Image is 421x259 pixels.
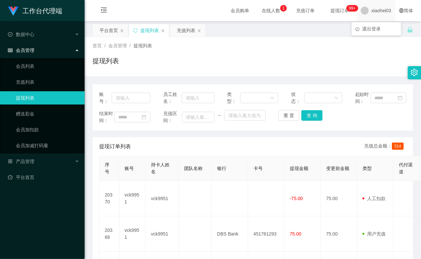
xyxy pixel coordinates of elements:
[334,96,338,101] i: 图标: down
[362,26,381,31] span: 退出登录
[142,115,146,119] i: 图标: calendar
[363,196,386,201] span: 人工扣款
[108,43,127,48] span: 会员管理
[8,32,13,37] i: 图标: check-circle-o
[407,27,413,33] i: 图标: unlock
[16,60,79,73] a: 会员列表
[161,29,165,33] i: 图标: close
[392,143,404,150] span: 514
[327,8,352,13] span: 提现订单
[134,43,152,48] span: 提现列表
[278,110,299,121] button: 重 置
[293,8,318,13] span: 充值订单
[119,181,146,216] td: vck9951
[290,196,303,201] span: -75.00
[105,162,109,174] span: 序号
[301,110,323,121] button: 查 询
[363,166,372,171] span: 类型
[130,43,131,48] span: /
[93,43,102,48] span: 首页
[119,216,146,252] td: vck9951
[112,93,150,103] input: 请输入
[163,91,182,105] span: 员工姓名：
[182,93,214,103] input: 请输入
[280,5,287,12] sup: 1
[99,110,114,124] span: 结束时间：
[290,166,308,171] span: 提现金额
[104,43,106,48] span: /
[356,27,360,31] i: 图标: poweroff
[399,162,413,174] span: 代付渠道
[321,216,357,252] td: 75.00
[99,24,118,37] div: 平台首页
[184,166,203,171] span: 团队名称
[146,216,179,252] td: vck9951
[290,231,301,237] span: 75.00
[197,29,201,33] i: 图标: close
[177,24,195,37] div: 充值列表
[8,7,19,16] img: logo.9652507e.png
[125,166,134,171] span: 账号
[22,0,62,22] h1: 工作台代理端
[8,159,34,164] span: 产品管理
[258,8,284,13] span: 在线人数
[8,48,13,53] i: 图标: table
[270,96,274,101] i: 图标: down
[355,91,370,105] span: 起始时间：
[99,143,131,151] span: 提现订单列表
[8,8,62,13] a: 工作台代理端
[163,110,182,124] span: 充值区间：
[16,75,79,89] a: 充值列表
[364,143,406,151] div: 充值总金额：
[16,139,79,152] a: 会员加减打码量
[8,159,13,164] i: 图标: appstore-o
[99,216,119,252] td: 20368
[182,112,214,122] input: 请输入最小值为
[346,5,358,12] sup: 1069
[321,181,357,216] td: 75.00
[411,69,418,76] i: 图标: setting
[146,181,179,216] td: vck9951
[248,216,285,252] td: 451761293
[16,91,79,105] a: 提现列表
[291,91,304,105] span: 状态：
[214,112,225,119] span: ~
[8,48,34,53] span: 会员管理
[16,107,79,120] a: 赠送彩金
[363,231,386,237] span: 用户充值
[140,24,159,37] div: 提现列表
[8,32,34,37] span: 数据中心
[227,91,240,105] span: 类型：
[93,0,115,22] i: 图标: menu-fold
[253,166,263,171] span: 卡号
[326,166,349,171] span: 变更前金额
[99,91,112,105] span: 账号：
[8,171,79,184] a: 图标: dashboard平台首页
[133,28,138,33] i: 图标: sync
[151,162,170,174] span: 持卡人姓名
[93,56,119,66] h1: 提现列表
[217,166,226,171] span: 银行
[120,29,124,33] i: 图标: close
[283,5,285,12] p: 1
[398,96,402,100] i: 图标: calendar
[212,216,248,252] td: DBS Bank
[16,123,79,136] a: 会员加扣款
[99,181,119,216] td: 20370
[399,8,404,13] i: 图标: global
[224,110,265,121] input: 请输入最大值为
